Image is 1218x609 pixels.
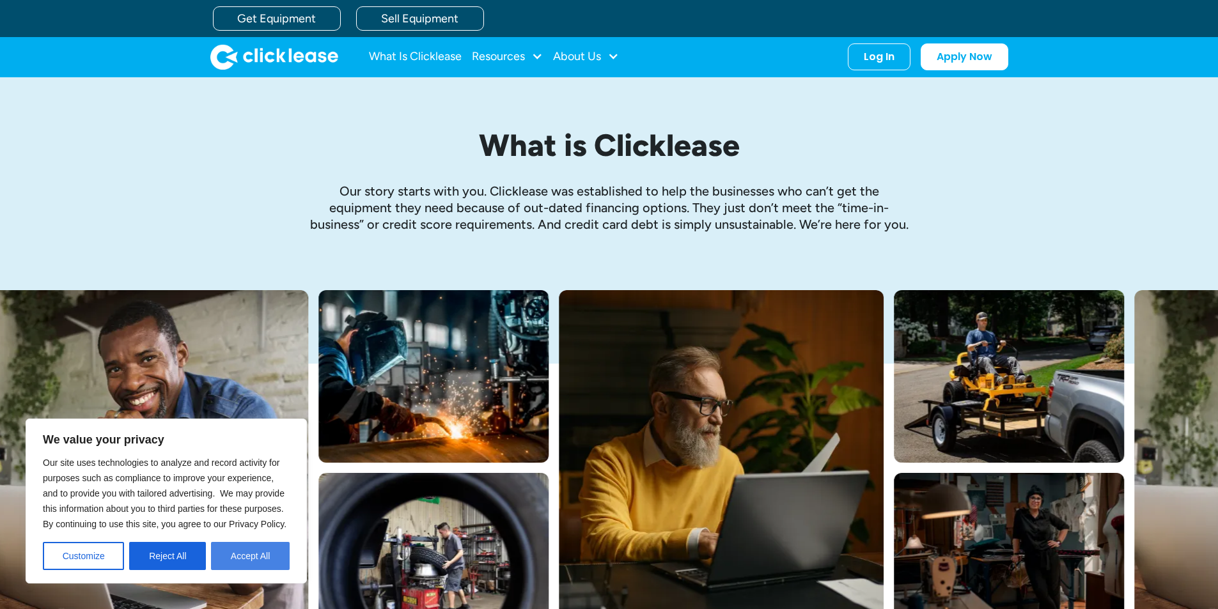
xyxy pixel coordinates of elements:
p: Our story starts with you. Clicklease was established to help the businesses who can’t get the eq... [309,183,910,233]
div: Resources [472,44,543,70]
a: Sell Equipment [356,6,484,31]
div: We value your privacy [26,419,307,583]
img: Man with hat and blue shirt driving a yellow lawn mower onto a trailer [894,290,1124,463]
img: Clicklease logo [210,44,338,70]
a: home [210,44,338,70]
div: About Us [553,44,619,70]
button: Accept All [211,542,290,570]
button: Reject All [129,542,206,570]
span: Our site uses technologies to analyze and record activity for purposes such as compliance to impr... [43,458,286,529]
a: Apply Now [921,43,1008,70]
div: Log In [864,50,894,63]
a: Get Equipment [213,6,341,31]
button: Customize [43,542,124,570]
h1: What is Clicklease [309,128,910,162]
img: A welder in a large mask working on a large pipe [318,290,549,463]
a: What Is Clicklease [369,44,462,70]
p: We value your privacy [43,432,290,447]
